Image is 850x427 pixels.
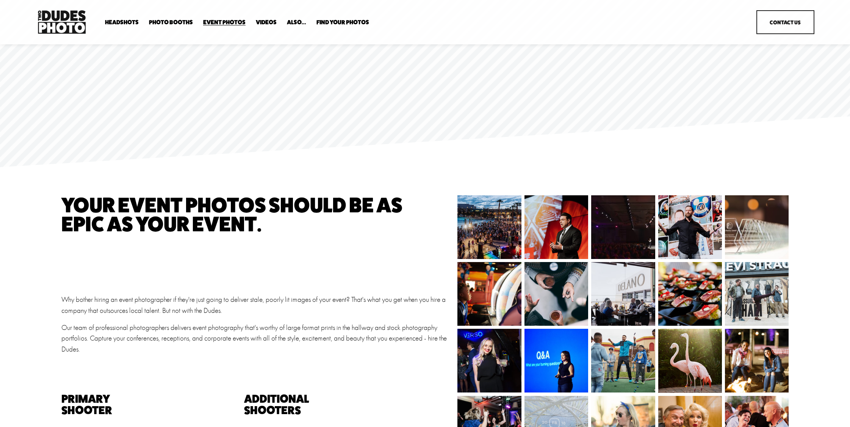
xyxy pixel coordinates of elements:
[244,393,453,416] h3: AdditionaL Shooters
[316,19,369,25] span: Find Your Photos
[105,19,139,26] a: folder dropdown
[428,329,523,392] img: DW7A2191.jpg
[61,322,454,355] p: Our team of professional photographers delivers event photography that's worthy of large format p...
[575,195,671,259] img: Informatica-240122-Event-Photos-46 (1).jpg
[432,195,528,259] img: twodudesphoto_collaborate18-17.jpg
[287,19,306,25] span: Also...
[203,19,246,26] a: Event Photos
[61,294,454,316] p: Why bother hiring an event photographer if they're just going to deliver stale, poorly lit images...
[287,19,306,26] a: folder dropdown
[756,10,814,34] a: Contact Us
[658,313,722,409] img: CEMA_17-07-30_0084.jpg
[503,195,598,259] img: twodudesphoto_4-23-173.jpg
[61,195,423,234] h1: your event photos should be as epic as your event.
[149,19,193,25] span: Photo Booths
[316,19,369,26] a: folder dropdown
[105,19,139,25] span: Headshots
[513,329,609,392] img: CEMA_17-08-01_0639.jpg
[441,262,537,326] img: MAW_18-03-23_6333.jpg
[149,19,193,26] a: folder dropdown
[517,262,596,326] img: untitled_161013_5393.jpg
[568,329,675,392] img: MAW_18-03-23_6852.jpg
[709,195,805,259] img: FMS23-230808-1.jpg
[717,329,812,392] img: OS_2017_02_15_1063.jpg
[256,19,277,26] a: Videos
[36,8,88,36] img: Two Dudes Photo | Headshots, Portraits &amp; Photo Booths
[61,393,210,416] h3: Primary Shooter
[715,262,805,326] img: 2DudesPhotoforDockers-142.jpg
[642,262,738,326] img: CEMA_17-07-30_0045.jpg
[645,195,740,259] img: twodudesphoto_cema-249.jpg
[575,262,671,326] img: twodudesphoto-583.jpg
